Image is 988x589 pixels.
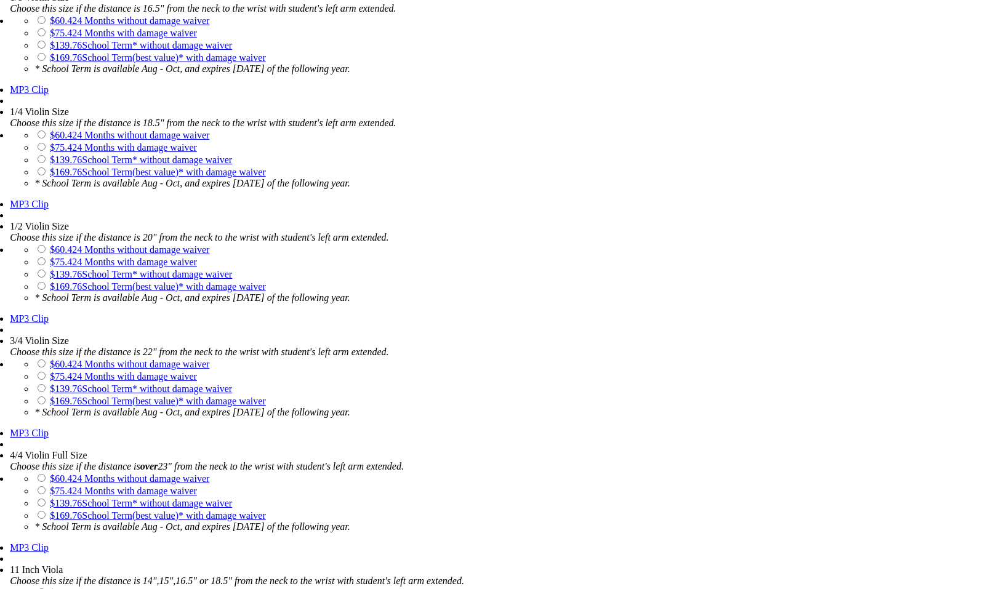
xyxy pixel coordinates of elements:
div: 3/4 Violin Size [10,335,734,347]
div: 1/4 Violin Size [10,106,734,118]
span: $139.76 [50,40,82,50]
a: $75.424 Months with damage waiver [50,28,197,38]
span: $75.42 [50,371,77,382]
em: * School Term is available Aug - Oct, and expires [DATE] of the following year. [34,521,350,532]
span: $139.76 [50,498,82,508]
a: $169.76School Term(best value)* with damage waiver [50,281,266,292]
a: $139.76School Term* without damage waiver [50,383,232,394]
span: $75.42 [50,28,77,38]
a: $169.76School Term(best value)* with damage waiver [50,167,266,177]
a: MP3 Clip [10,313,49,324]
a: $169.76School Term(best value)* with damage waiver [50,510,266,521]
span: $139.76 [50,154,82,165]
em: Choose this size if the distance is 23" from the neck to the wrist with student's left arm extended. [10,461,404,471]
div: 1/2 Violin Size [10,221,734,232]
a: $60.424 Months without damage waiver [50,244,209,255]
a: $75.424 Months with damage waiver [50,486,197,496]
em: Choose this size if the distance is 14",15",16.5" or 18.5" from the neck to the wrist with studen... [10,575,464,586]
a: $75.424 Months with damage waiver [50,257,197,267]
em: Choose this size if the distance is 16.5" from the neck to the wrist with student's left arm exte... [10,3,396,14]
a: $169.76School Term(best value)* with damage waiver [50,396,266,406]
span: $60.42 [50,15,77,26]
em: * School Term is available Aug - Oct, and expires [DATE] of the following year. [34,63,350,74]
a: MP3 Clip [10,199,49,209]
span: $75.42 [50,142,77,153]
a: MP3 Clip [10,542,49,553]
span: $169.76 [50,510,82,521]
em: Choose this size if the distance is 20" from the neck to the wrist with student's left arm extended. [10,232,388,242]
div: 4/4 Violin Full Size [10,450,734,461]
a: MP3 Clip [10,84,49,95]
em: * School Term is available Aug - Oct, and expires [DATE] of the following year. [34,407,350,417]
a: $60.424 Months without damage waiver [50,359,209,369]
span: $169.76 [50,396,82,406]
strong: over [140,461,158,471]
a: $139.76School Term* without damage waiver [50,40,232,50]
span: $60.42 [50,473,77,484]
a: $60.424 Months without damage waiver [50,473,209,484]
span: $75.42 [50,257,77,267]
em: Choose this size if the distance is 22" from the neck to the wrist with student's left arm extended. [10,347,388,357]
a: $139.76School Term* without damage waiver [50,154,232,165]
a: $75.424 Months with damage waiver [50,142,197,153]
a: $139.76School Term* without damage waiver [50,498,232,508]
em: * School Term is available Aug - Oct, and expires [DATE] of the following year. [34,292,350,303]
a: $139.76School Term* without damage waiver [50,269,232,279]
em: * School Term is available Aug - Oct, and expires [DATE] of the following year. [34,178,350,188]
span: $169.76 [50,52,82,63]
span: $60.42 [50,359,77,369]
span: $75.42 [50,486,77,496]
a: $75.424 Months with damage waiver [50,371,197,382]
span: $60.42 [50,130,77,140]
a: $60.424 Months without damage waiver [50,130,209,140]
div: 11 Inch Viola [10,564,734,575]
a: $60.424 Months without damage waiver [50,15,209,26]
span: $169.76 [50,167,82,177]
span: $60.42 [50,244,77,255]
a: $169.76School Term(best value)* with damage waiver [50,52,266,63]
span: $139.76 [50,383,82,394]
span: $139.76 [50,269,82,279]
a: MP3 Clip [10,428,49,438]
span: $169.76 [50,281,82,292]
em: Choose this size if the distance is 18.5" from the neck to the wrist with student's left arm exte... [10,118,396,128]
